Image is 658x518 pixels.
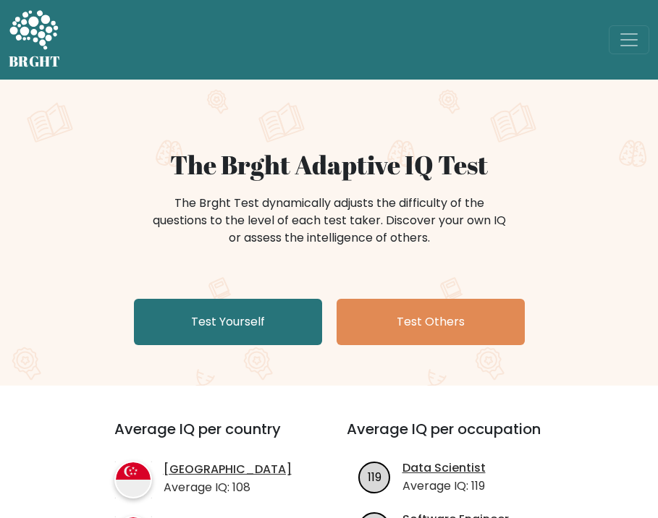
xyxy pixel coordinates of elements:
a: Test Yourself [134,299,322,345]
div: The Brght Test dynamically adjusts the difficulty of the questions to the level of each test take... [148,195,510,247]
p: Average IQ: 108 [164,479,292,496]
a: Test Others [337,299,525,345]
p: Average IQ: 119 [402,477,486,495]
a: Data Scientist [402,461,486,476]
h3: Average IQ per country [114,420,295,455]
a: BRGHT [9,6,61,74]
h5: BRGHT [9,53,61,70]
a: [GEOGRAPHIC_DATA] [164,462,292,477]
img: country [114,461,152,498]
button: Toggle navigation [609,25,649,54]
h3: Average IQ per occupation [347,420,562,455]
text: 119 [368,469,381,485]
h1: The Brght Adaptive IQ Test [9,149,649,180]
